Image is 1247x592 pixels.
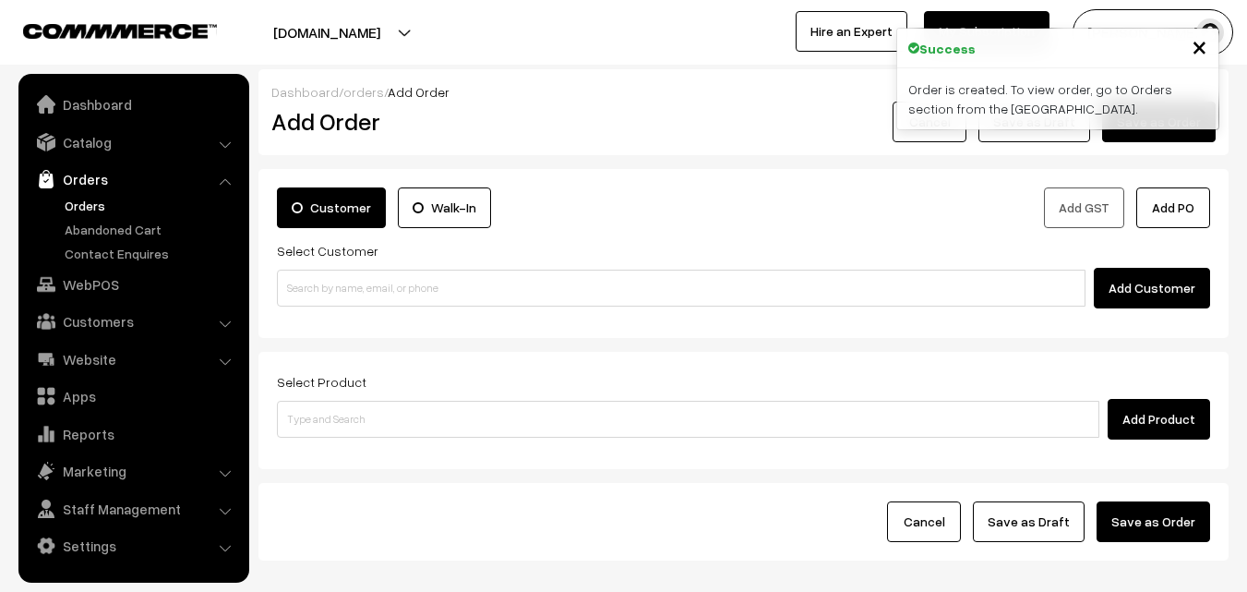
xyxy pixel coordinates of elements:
button: Save as Order [1097,501,1210,542]
input: Search by name, email, or phone [277,270,1085,307]
a: Orders [60,196,243,215]
button: Add Product [1108,399,1210,440]
a: My Subscription [924,11,1049,52]
a: Catalog [23,126,243,159]
button: Add GST [1044,187,1124,228]
img: user [1196,18,1224,46]
a: COMMMERCE [23,18,185,41]
button: Add PO [1136,187,1210,228]
a: Marketing [23,454,243,488]
button: [DOMAIN_NAME] [209,9,445,55]
button: [PERSON_NAME] s… [1073,9,1233,55]
strong: Success [919,39,976,58]
input: Type and Search [277,401,1099,438]
label: Select Customer [277,241,378,260]
a: Hire an Expert [796,11,907,52]
a: Reports [23,417,243,451]
button: Add Customer [1094,268,1210,308]
label: Customer [277,187,386,228]
button: Cancel [893,102,966,142]
a: orders [343,84,384,100]
span: Add Order [388,84,450,100]
div: Order is created. To view order, go to Orders section from the [GEOGRAPHIC_DATA]. [897,68,1218,129]
span: × [1192,29,1207,63]
a: Apps [23,380,243,413]
label: Select Product [277,372,366,392]
a: Website [23,343,243,376]
div: / / [271,82,1216,102]
button: Close [1192,32,1207,60]
a: Dashboard [271,84,339,100]
a: WebPOS [23,268,243,301]
a: Dashboard [23,88,243,121]
a: Orders [23,163,243,196]
img: COMMMERCE [23,24,217,38]
a: Abandoned Cart [60,220,243,239]
a: Staff Management [23,492,243,526]
a: Settings [23,529,243,562]
button: Cancel [887,501,961,542]
button: Save as Draft [973,501,1085,542]
label: Walk-In [398,187,491,228]
h2: Add Order [271,107,568,136]
a: Contact Enquires [60,244,243,263]
a: Customers [23,305,243,338]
